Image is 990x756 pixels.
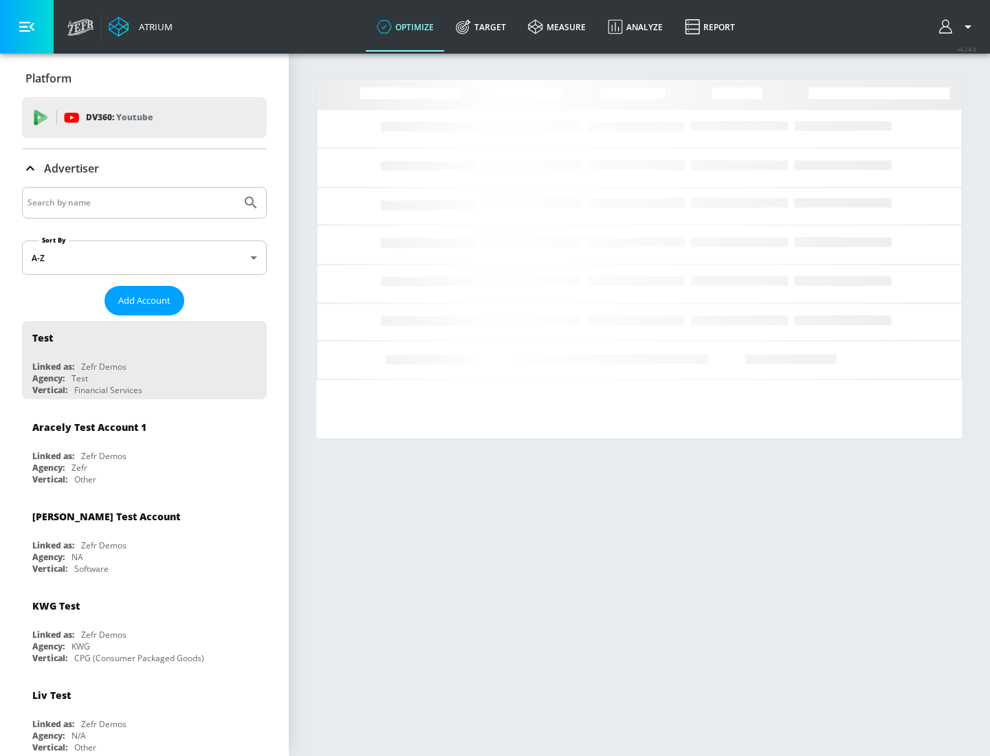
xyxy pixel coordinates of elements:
[81,450,126,462] div: Zefr Demos
[27,194,236,212] input: Search by name
[597,2,674,52] a: Analyze
[44,161,99,176] p: Advertiser
[32,629,74,641] div: Linked as:
[32,421,146,434] div: Aracely Test Account 1
[22,500,267,578] div: [PERSON_NAME] Test AccountLinked as:Zefr DemosAgency:NAVertical:Software
[74,652,204,664] div: CPG (Consumer Packaged Goods)
[32,331,53,344] div: Test
[81,629,126,641] div: Zefr Demos
[32,718,74,730] div: Linked as:
[118,293,170,309] span: Add Account
[74,742,96,753] div: Other
[116,110,153,124] p: Youtube
[32,450,74,462] div: Linked as:
[32,510,180,523] div: [PERSON_NAME] Test Account
[86,110,153,125] p: DV360:
[22,97,267,138] div: DV360: Youtube
[32,373,65,384] div: Agency:
[32,742,67,753] div: Vertical:
[445,2,517,52] a: Target
[74,474,96,485] div: Other
[22,59,267,98] div: Platform
[39,236,69,245] label: Sort By
[32,474,67,485] div: Vertical:
[674,2,746,52] a: Report
[25,71,71,86] p: Platform
[22,321,267,399] div: TestLinked as:Zefr DemosAgency:TestVertical:Financial Services
[81,540,126,551] div: Zefr Demos
[32,540,74,551] div: Linked as:
[74,384,142,396] div: Financial Services
[71,373,88,384] div: Test
[22,410,267,489] div: Aracely Test Account 1Linked as:Zefr DemosAgency:ZefrVertical:Other
[81,718,126,730] div: Zefr Demos
[71,730,86,742] div: N/A
[366,2,445,52] a: optimize
[109,16,173,37] a: Atrium
[32,563,67,575] div: Vertical:
[32,730,65,742] div: Agency:
[71,462,87,474] div: Zefr
[32,689,71,702] div: Liv Test
[74,563,109,575] div: Software
[32,641,65,652] div: Agency:
[517,2,597,52] a: measure
[32,551,65,563] div: Agency:
[71,551,83,563] div: NA
[22,589,267,667] div: KWG TestLinked as:Zefr DemosAgency:KWGVertical:CPG (Consumer Packaged Goods)
[957,45,976,53] span: v 4.24.0
[104,286,184,315] button: Add Account
[22,149,267,188] div: Advertiser
[32,599,80,612] div: KWG Test
[133,21,173,33] div: Atrium
[81,361,126,373] div: Zefr Demos
[32,652,67,664] div: Vertical:
[71,641,90,652] div: KWG
[32,384,67,396] div: Vertical:
[32,361,74,373] div: Linked as:
[32,462,65,474] div: Agency:
[22,241,267,275] div: A-Z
